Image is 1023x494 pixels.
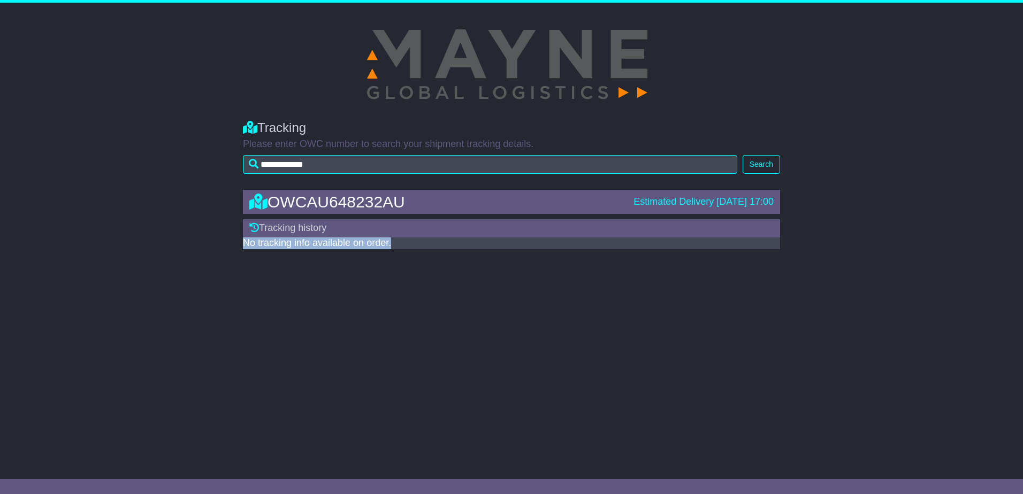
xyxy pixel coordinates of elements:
p: Please enter OWC number to search your shipment tracking details. [243,138,780,150]
div: OWCAU648232AU [244,193,628,211]
img: GetCustomerLogo [363,19,660,110]
button: Search [743,155,780,174]
div: Tracking [243,120,780,136]
div: No tracking info available on order. [243,237,780,249]
div: Estimated Delivery [DATE] 17:00 [633,196,774,208]
div: Tracking history [243,219,780,237]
